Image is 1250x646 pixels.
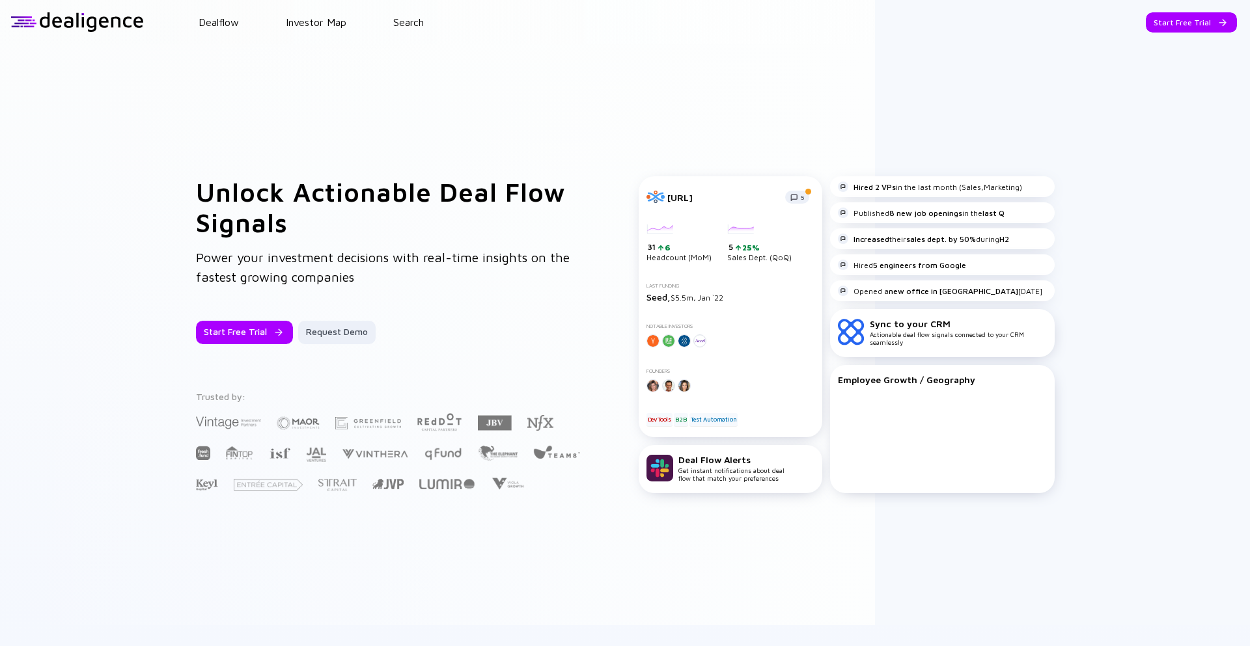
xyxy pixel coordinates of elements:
[478,414,512,431] img: JBV Capital
[906,234,976,244] strong: sales dept. by 50%
[889,286,1018,296] strong: new office in [GEOGRAPHIC_DATA]
[838,234,1009,244] div: their during
[196,479,218,491] img: Key1 Capital
[646,368,814,374] div: Founders
[838,286,1042,296] div: Opened a [DATE]
[372,479,404,489] img: Jerusalem Venture Partners
[342,448,408,460] img: Vinthera
[727,224,792,262] div: Sales Dept. (QoQ)
[393,16,424,28] a: Search
[269,447,290,459] img: Israel Secondary Fund
[318,479,357,491] img: Strait Capital
[196,415,261,430] img: Vintage Investment Partners
[854,234,889,244] strong: Increased
[838,182,1022,192] div: in the last month (Sales,Marketing)
[527,415,553,431] img: NFX
[854,182,896,192] strong: Hired 2 VPs
[678,454,785,465] div: Deal Flow Alerts
[689,413,738,426] div: Test Automation
[674,413,687,426] div: B2B
[234,479,303,491] img: Entrée Capital
[196,250,570,284] span: Power your investment decisions with real-time insights on the fastest growing companies
[646,413,673,426] div: DevTools
[646,283,814,289] div: Last Funding
[646,291,814,303] div: $5.5m, Jan `22
[646,323,814,329] div: Notable Investors
[417,410,462,432] img: Red Dot Capital Partners
[298,321,376,344] button: Request Demo
[196,176,587,237] h1: Unlock Actionable Deal Flow Signals
[226,446,253,460] img: FINTOP Capital
[999,234,1009,244] strong: H2
[419,479,475,489] img: Lumir Ventures
[838,374,1047,385] div: Employee Growth / Geography
[982,208,1005,218] strong: last Q
[196,321,293,344] button: Start Free Trial
[286,16,346,28] a: Investor Map
[889,208,962,218] strong: 8 new job openings
[199,16,239,28] a: Dealflow
[648,242,712,252] div: 31
[663,243,671,252] div: 6
[729,242,792,252] div: 5
[277,412,320,434] img: Maor Investments
[870,318,1047,329] div: Sync to your CRM
[478,446,518,461] img: The Elephant
[306,448,326,462] img: JAL Ventures
[424,446,462,461] img: Q Fund
[1146,12,1237,33] button: Start Free Trial
[870,318,1047,346] div: Actionable deal flow signals connected to your CRM seamlessly
[873,260,966,270] strong: 5 engineers from Google
[838,260,966,270] div: Hired
[667,192,777,203] div: [URL]
[533,445,580,459] img: Team8
[335,417,401,429] img: Greenfield Partners
[678,454,785,482] div: Get instant notifications about deal flow that match your preferences
[646,291,671,303] span: Seed,
[838,208,1005,218] div: Published in the
[196,391,583,402] div: Trusted by:
[490,478,525,490] img: Viola Growth
[741,243,760,252] div: 25%
[646,224,712,262] div: Headcount (MoM)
